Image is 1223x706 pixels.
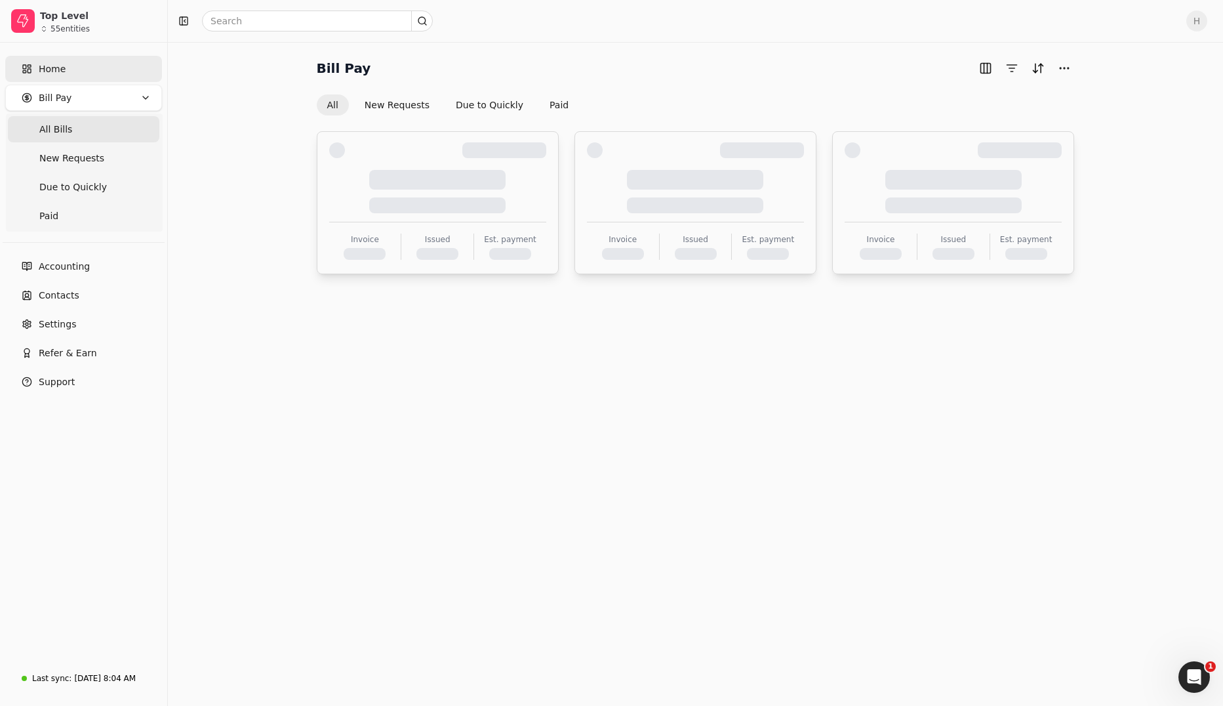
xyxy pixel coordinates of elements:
div: Issued [683,234,708,245]
div: Est. payment [742,234,794,245]
button: Support [5,369,162,395]
iframe: Intercom live chat [1178,661,1210,693]
button: Refer & Earn [5,340,162,366]
span: 1 [1205,661,1216,672]
div: Top Level [40,9,156,22]
span: Settings [39,318,76,331]
span: All Bills [39,123,72,136]
span: Support [39,375,75,389]
span: Accounting [39,260,90,274]
a: Due to Quickly [8,174,159,200]
div: Last sync: [32,673,71,684]
div: Invoice [867,234,895,245]
a: Paid [8,203,159,229]
div: Issued [941,234,967,245]
a: Home [5,56,162,82]
input: Search [202,10,433,31]
button: All [317,94,349,115]
span: Bill Pay [39,91,71,105]
button: Bill Pay [5,85,162,111]
div: [DATE] 8:04 AM [74,673,136,684]
button: H [1186,10,1207,31]
div: Invoice [609,234,637,245]
a: All Bills [8,116,159,142]
a: Accounting [5,253,162,280]
a: New Requests [8,145,159,171]
button: More [1054,58,1075,79]
a: Settings [5,311,162,337]
span: Contacts [39,289,79,302]
button: Due to Quickly [445,94,534,115]
span: Refer & Earn [39,346,97,360]
a: Contacts [5,282,162,308]
div: Invoice filter options [317,94,580,115]
button: New Requests [354,94,440,115]
button: Paid [539,94,579,115]
div: Est. payment [484,234,536,245]
div: Est. payment [1000,234,1053,245]
span: Home [39,62,66,76]
span: Paid [39,209,58,223]
span: New Requests [39,152,104,165]
div: 55 entities [50,25,90,33]
div: Issued [425,234,451,245]
h2: Bill Pay [317,58,371,79]
a: Last sync:[DATE] 8:04 AM [5,667,162,690]
span: Due to Quickly [39,180,107,194]
div: Invoice [351,234,379,245]
button: Sort [1028,58,1049,79]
